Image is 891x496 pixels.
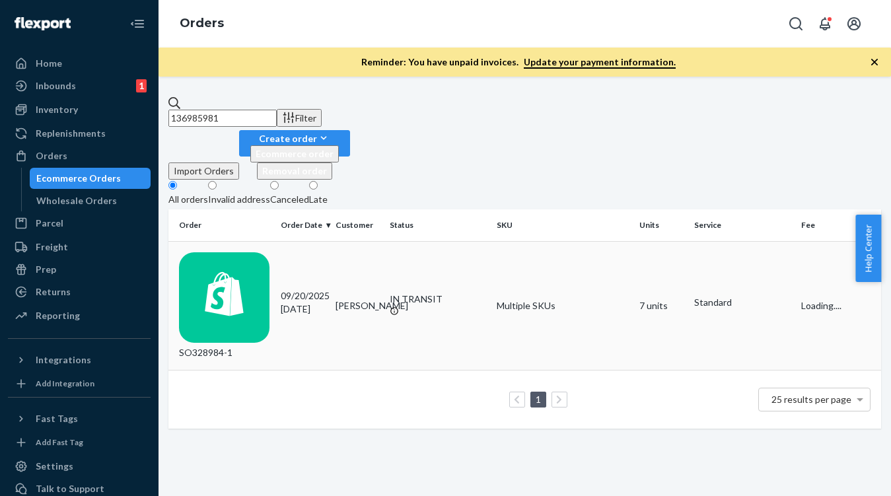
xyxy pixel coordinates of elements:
[180,16,224,30] a: Orders
[634,209,689,241] th: Units
[262,165,327,176] span: Removal order
[390,293,486,306] div: IN TRANSIT
[36,194,117,207] div: Wholesale Orders
[8,456,151,477] a: Settings
[384,209,491,241] th: Status
[855,215,881,282] button: Help Center
[524,56,676,69] a: Update your payment information.
[694,296,791,309] p: Standard
[168,162,239,180] button: Import Orders
[257,162,332,180] button: Removal order
[8,281,151,302] a: Returns
[168,110,277,127] input: Search orders
[15,17,71,30] img: Flexport logo
[36,309,80,322] div: Reporting
[841,11,867,37] button: Open account menu
[796,241,881,371] td: Loading....
[36,378,94,389] div: Add Integration
[208,193,270,206] div: Invalid address
[783,11,809,37] button: Open Search Box
[36,79,76,92] div: Inbounds
[36,412,78,425] div: Fast Tags
[309,181,318,190] input: Late
[491,241,634,371] td: Multiple SKUs
[168,181,177,190] input: All orders
[533,394,544,405] a: Page 1 is your current page
[36,172,121,185] div: Ecommerce Orders
[361,55,676,69] p: Reminder: You have unpaid invoices.
[36,103,78,116] div: Inventory
[8,376,151,392] a: Add Integration
[281,302,325,316] p: [DATE]
[336,219,380,230] div: Customer
[36,127,106,140] div: Replenishments
[36,482,104,495] div: Talk to Support
[8,259,151,280] a: Prep
[796,209,881,241] th: Fee
[8,408,151,429] button: Fast Tags
[634,241,689,371] td: 7 units
[30,190,151,211] a: Wholesale Orders
[179,252,270,360] div: SO328984-1
[250,145,339,162] button: Ecommerce order
[8,435,151,450] a: Add Fast Tag
[491,209,634,241] th: SKU
[812,11,838,37] button: Open notifications
[277,109,322,127] button: Filter
[282,111,316,125] div: Filter
[8,236,151,258] a: Freight
[36,57,62,70] div: Home
[8,349,151,371] button: Integrations
[8,99,151,120] a: Inventory
[275,209,330,241] th: Order Date
[270,193,309,206] div: Canceled
[30,168,151,189] a: Ecommerce Orders
[239,130,350,157] button: Create orderEcommerce orderRemoval order
[36,460,73,473] div: Settings
[208,181,217,190] input: Invalid address
[8,123,151,144] a: Replenishments
[136,79,147,92] div: 1
[36,149,67,162] div: Orders
[36,263,56,276] div: Prep
[256,148,334,159] span: Ecommerce order
[36,437,83,448] div: Add Fast Tag
[8,75,151,96] a: Inbounds1
[36,353,91,367] div: Integrations
[36,285,71,299] div: Returns
[689,209,796,241] th: Service
[36,217,63,230] div: Parcel
[270,181,279,190] input: Canceled
[8,145,151,166] a: Orders
[36,240,68,254] div: Freight
[168,209,275,241] th: Order
[168,193,208,206] div: All orders
[169,5,234,43] ol: breadcrumbs
[8,53,151,74] a: Home
[281,289,325,316] div: 09/20/2025
[771,394,851,405] span: 25 results per page
[8,305,151,326] a: Reporting
[250,131,339,145] div: Create order
[124,11,151,37] button: Close Navigation
[330,241,385,371] td: [PERSON_NAME]
[309,193,328,206] div: Late
[8,213,151,234] a: Parcel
